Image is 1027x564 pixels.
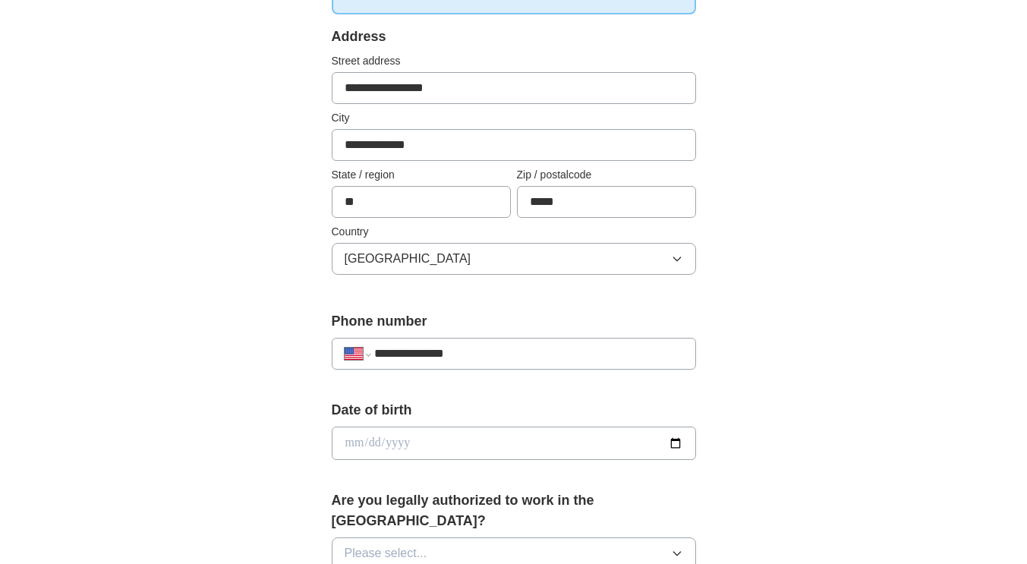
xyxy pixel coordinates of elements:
label: Street address [332,53,696,69]
label: Date of birth [332,400,696,421]
label: State / region [332,167,511,183]
label: Zip / postalcode [517,167,696,183]
span: Please select... [345,544,427,562]
label: Country [332,224,696,240]
div: Address [332,27,696,47]
label: City [332,110,696,126]
label: Phone number [332,311,696,332]
button: [GEOGRAPHIC_DATA] [332,243,696,275]
span: [GEOGRAPHIC_DATA] [345,250,471,268]
label: Are you legally authorized to work in the [GEOGRAPHIC_DATA]? [332,490,696,531]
